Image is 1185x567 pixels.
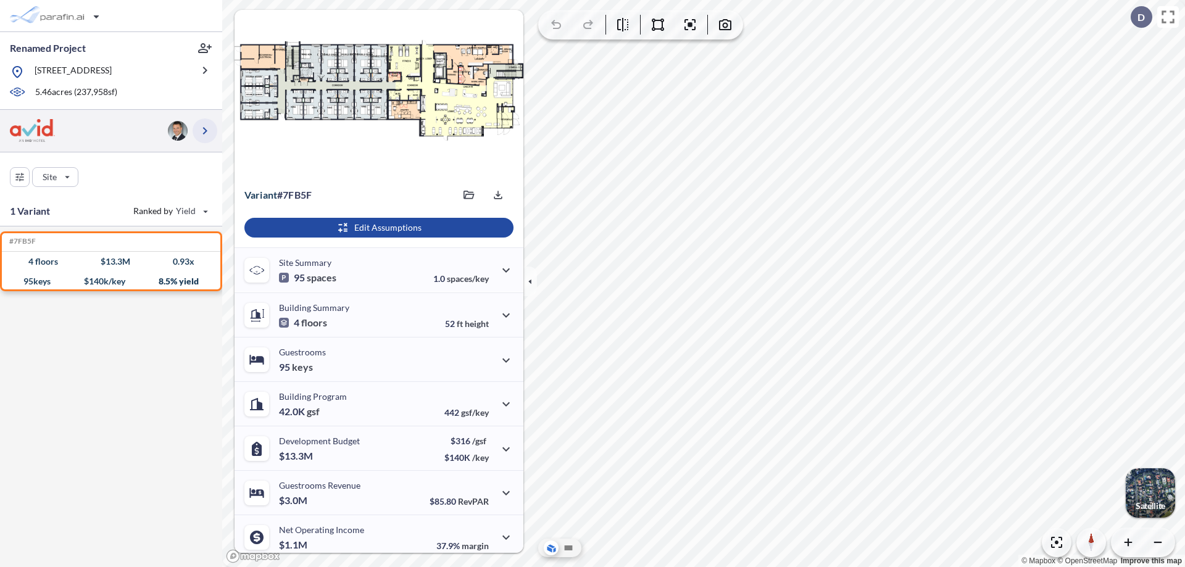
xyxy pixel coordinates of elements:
span: gsf [307,405,320,418]
p: 4 [279,317,327,329]
p: 42.0K [279,405,320,418]
p: $13.3M [279,450,315,462]
span: height [465,318,489,329]
p: $316 [444,436,489,446]
button: Switcher ImageSatellite [1126,468,1175,518]
button: Edit Assumptions [244,218,513,238]
p: 1 Variant [10,204,50,218]
p: 442 [444,407,489,418]
span: /key [472,452,489,463]
p: Renamed Project [10,41,86,55]
p: Guestrooms [279,347,326,357]
p: Satellite [1136,501,1165,511]
p: $85.80 [430,496,489,507]
span: RevPAR [458,496,489,507]
p: 95 [279,361,313,373]
span: Yield [176,205,196,217]
img: BrandImage [10,119,55,142]
span: margin [462,540,489,551]
p: [STREET_ADDRESS] [35,64,112,80]
p: Building Program [279,391,347,402]
img: user logo [168,121,188,141]
p: Site Summary [279,257,331,268]
button: Ranked by Yield [123,201,216,221]
p: 95 [279,271,336,284]
a: Improve this map [1121,557,1182,565]
button: Site [32,167,78,187]
a: Mapbox [1021,557,1055,565]
img: Floorplans preview [235,10,523,178]
span: gsf/key [461,407,489,418]
p: $3.0M [279,494,309,507]
p: $140K [444,452,489,463]
p: 5.46 acres ( 237,958 sf) [35,86,117,99]
span: keys [292,361,313,373]
span: /gsf [472,436,486,446]
p: D [1137,12,1145,23]
button: Aerial View [544,540,559,555]
p: Development Budget [279,436,360,446]
span: ft [457,318,463,329]
h5: Click to copy the code [7,237,36,246]
p: 1.0 [433,273,489,284]
p: 52 [445,318,489,329]
span: spaces/key [447,273,489,284]
p: Site [43,171,57,183]
span: spaces [307,271,336,284]
a: Mapbox homepage [226,549,280,563]
span: floors [301,317,327,329]
p: Edit Assumptions [354,221,422,234]
a: OpenStreetMap [1057,557,1117,565]
p: # 7fb5f [244,189,312,201]
p: Guestrooms Revenue [279,480,360,490]
p: $1.1M [279,539,309,551]
span: Variant [244,189,277,201]
button: Site Plan [561,540,576,555]
p: Net Operating Income [279,524,364,535]
p: 37.9% [436,540,489,551]
img: Switcher Image [1126,468,1175,518]
p: Building Summary [279,302,349,313]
